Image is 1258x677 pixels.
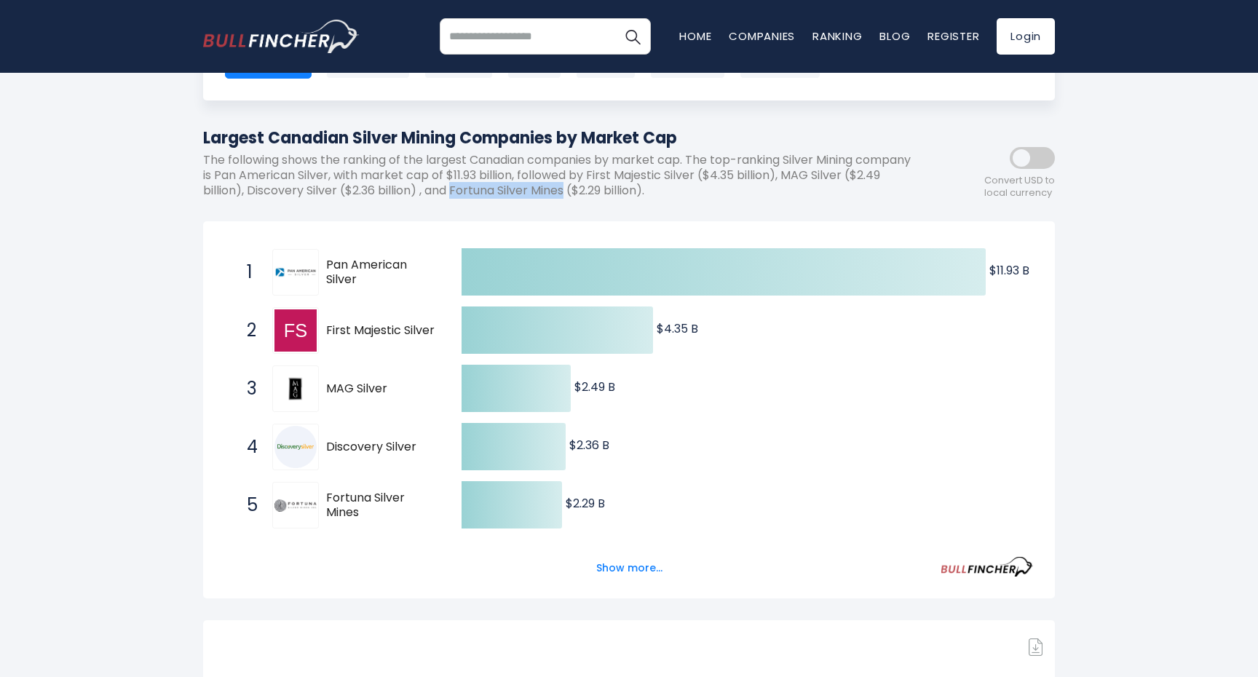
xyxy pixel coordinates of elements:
[989,262,1029,279] text: $11.93 B
[326,258,436,288] span: Pan American Silver
[614,18,651,55] button: Search
[240,260,254,285] span: 1
[997,18,1055,55] a: Login
[274,309,317,352] img: First Majestic Silver
[203,20,360,53] a: Go to homepage
[566,495,605,512] text: $2.29 B
[326,491,436,521] span: Fortuna Silver Mines
[203,126,924,150] h1: Largest Canadian Silver Mining Companies by Market Cap
[984,175,1055,199] span: Convert USD to local currency
[569,437,609,454] text: $2.36 B
[879,28,910,44] a: Blog
[274,251,317,293] img: Pan American Silver
[287,368,304,410] img: MAG Silver
[729,28,795,44] a: Companies
[588,556,671,580] button: Show more...
[679,28,711,44] a: Home
[274,426,317,468] img: Discovery Silver
[326,323,436,338] span: First Majestic Silver
[326,440,436,455] span: Discovery Silver
[657,320,698,337] text: $4.35 B
[203,20,360,53] img: bullfincher logo
[240,318,254,343] span: 2
[274,499,317,511] img: Fortuna Silver Mines
[240,493,254,518] span: 5
[574,379,615,395] text: $2.49 B
[240,435,254,459] span: 4
[812,28,862,44] a: Ranking
[927,28,979,44] a: Register
[203,153,924,198] p: The following shows the ranking of the largest Canadian companies by market cap. The top-ranking ...
[326,381,436,397] span: MAG Silver
[240,376,254,401] span: 3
